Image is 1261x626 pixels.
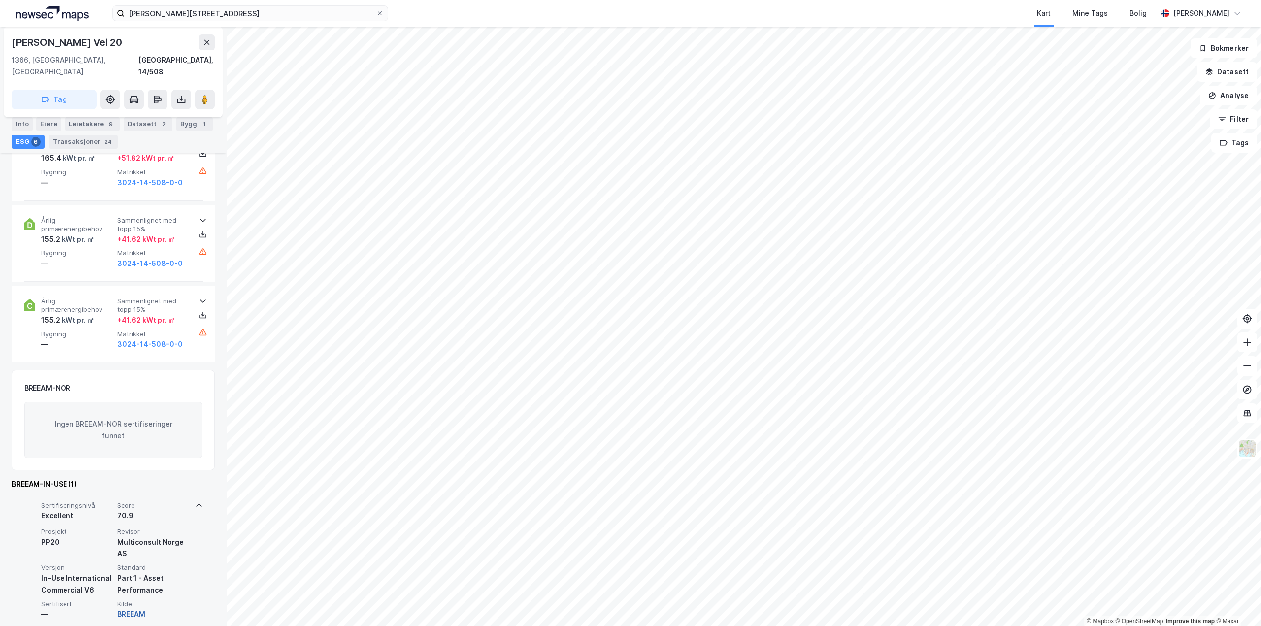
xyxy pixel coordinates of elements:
button: 3024-14-508-0-0 [117,338,183,350]
div: Part 1 - Asset Performance [117,572,189,596]
span: Sertifisert [41,600,113,608]
div: Mine Tags [1072,7,1108,19]
span: Score [117,501,189,510]
span: Sammenlignet med topp 15% [117,216,189,233]
div: [PERSON_NAME] Vei 20 [12,34,124,50]
span: Sertifiseringsnivå [41,501,113,510]
span: Årlig primærenergibehov [41,297,113,314]
span: Prosjekt [41,527,113,536]
div: Bygg [176,117,213,131]
div: 165.4 [41,152,95,164]
img: logo.a4113a55bc3d86da70a041830d287a7e.svg [16,6,89,21]
div: Multiconsult Norge AS [117,536,189,560]
div: — [41,258,113,269]
div: PP20 [41,536,113,548]
div: 24 [102,137,114,147]
div: 9 [106,119,116,129]
div: Ingen BREEAM-NOR sertifiseringer funnet [24,402,202,458]
div: 6 [31,137,41,147]
div: + 41.62 kWt pr. ㎡ [117,233,175,245]
div: kWt pr. ㎡ [60,314,94,326]
div: — [41,338,113,350]
span: Versjon [41,563,113,572]
a: Improve this map [1166,618,1215,625]
div: [PERSON_NAME] [1173,7,1229,19]
button: Tag [12,90,97,109]
span: Matrikkel [117,330,189,338]
div: 1366, [GEOGRAPHIC_DATA], [GEOGRAPHIC_DATA] [12,54,138,78]
iframe: Chat Widget [1212,579,1261,626]
div: Datasett [124,117,172,131]
a: Mapbox [1087,618,1114,625]
span: Kilde [117,600,189,608]
div: [GEOGRAPHIC_DATA], 14/508 [138,54,215,78]
div: Bolig [1129,7,1147,19]
button: Analyse [1200,86,1257,105]
div: Kart [1037,7,1051,19]
div: — [41,177,113,189]
span: Bygning [41,168,113,176]
button: Datasett [1197,62,1257,82]
span: Matrikkel [117,168,189,176]
span: Årlig primærenergibehov [41,216,113,233]
div: Transaksjoner [49,135,118,149]
span: Bygning [41,249,113,257]
div: Kontrollprogram for chat [1212,579,1261,626]
div: Excellent [41,510,113,522]
button: Bokmerker [1191,38,1257,58]
button: 3024-14-508-0-0 [117,177,183,189]
div: BREEAM-NOR [24,382,70,394]
div: 155.2 [41,314,94,326]
button: Filter [1210,109,1257,129]
div: kWt pr. ㎡ [61,152,95,164]
span: Standard [117,563,189,572]
button: 3024-14-508-0-0 [117,258,183,269]
div: 70.9 [117,510,189,522]
span: Bygning [41,330,113,338]
div: In-Use International Commercial V6 [41,572,113,596]
div: + 51.82 kWt pr. ㎡ [117,152,174,164]
img: Z [1238,439,1257,458]
span: Sammenlignet med topp 15% [117,297,189,314]
div: ESG [12,135,45,149]
span: Revisor [117,527,189,536]
input: Søk på adresse, matrikkel, gårdeiere, leietakere eller personer [125,6,376,21]
div: 155.2 [41,233,94,245]
span: Matrikkel [117,249,189,257]
div: 1 [199,119,209,129]
div: BREEAM-IN-USE (1) [12,478,215,490]
div: kWt pr. ㎡ [60,233,94,245]
button: Tags [1211,133,1257,153]
div: + 41.62 kWt pr. ㎡ [117,314,175,326]
button: BREEAM [117,608,145,620]
div: Eiere [36,117,61,131]
div: 2 [159,119,168,129]
div: Leietakere [65,117,120,131]
div: Info [12,117,33,131]
div: — [41,608,113,620]
a: OpenStreetMap [1116,618,1163,625]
